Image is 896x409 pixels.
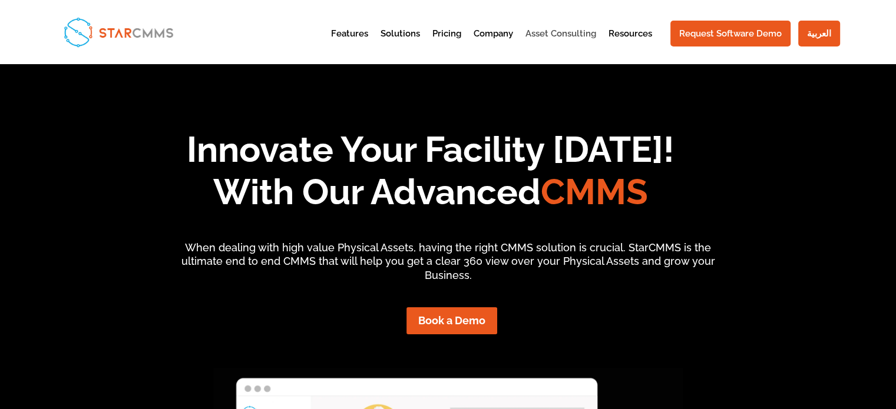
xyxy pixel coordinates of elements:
[170,241,726,282] p: When dealing with high value Physical Assets, having the right CMMS solution is crucial. StarCMMS...
[670,21,791,46] a: Request Software Demo
[525,29,596,58] a: Asset Consulting
[331,29,368,58] a: Features
[406,307,497,334] a: Book a Demo
[432,29,461,58] a: Pricing
[59,12,178,51] img: StarCMMS
[474,29,513,58] a: Company
[609,29,652,58] a: Resources
[381,29,420,58] a: Solutions
[700,282,896,409] iframe: Chat Widget
[798,21,840,46] a: العربية
[541,171,648,212] span: CMMS
[22,128,839,219] h1: Innovate Your Facility [DATE]! With Our Advanced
